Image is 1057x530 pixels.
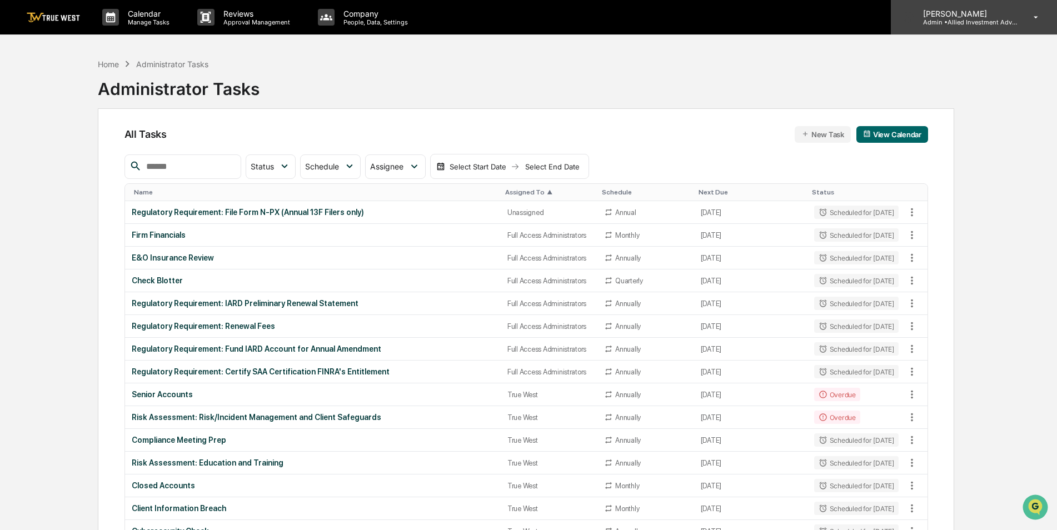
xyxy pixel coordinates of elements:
[814,388,860,401] div: Overdue
[615,254,641,262] div: Annually
[694,383,807,406] td: [DATE]
[22,161,70,172] span: Data Lookup
[436,162,445,171] img: calendar
[507,391,591,399] div: True West
[615,231,639,239] div: Monthly
[694,292,807,315] td: [DATE]
[132,253,494,262] div: E&O Insurance Review
[22,140,72,151] span: Preclearance
[111,188,134,197] span: Pylon
[27,12,80,23] img: logo
[795,126,851,143] button: New Task
[124,128,167,140] span: All Tasks
[92,140,138,151] span: Attestations
[814,274,899,287] div: Scheduled for [DATE]
[11,23,202,41] p: How can we help?
[814,433,899,447] div: Scheduled for [DATE]
[507,504,591,513] div: True West
[507,368,591,376] div: Full Access Administrators
[615,208,636,217] div: Annual
[814,342,899,356] div: Scheduled for [DATE]
[615,436,641,444] div: Annually
[814,251,899,264] div: Scheduled for [DATE]
[814,206,899,219] div: Scheduled for [DATE]
[78,188,134,197] a: Powered byPylon
[132,344,494,353] div: Regulatory Requirement: Fund IARD Account for Annual Amendment
[132,413,494,422] div: Risk Assessment: Risk/Incident Management and Client Safeguards
[132,367,494,376] div: Regulatory Requirement: Certify SAA Certification FINRA's Entitlement
[370,162,403,171] span: Assignee
[863,130,871,138] img: calendar
[98,59,119,69] div: Home
[132,458,494,467] div: Risk Assessment: Education and Training
[914,18,1018,26] p: Admin • Allied Investment Advisors
[507,322,591,331] div: Full Access Administrators
[132,231,494,239] div: Firm Financials
[335,9,413,18] p: Company
[507,254,591,262] div: Full Access Administrators
[615,482,639,490] div: Monthly
[615,322,641,331] div: Annually
[215,18,296,26] p: Approval Management
[119,9,175,18] p: Calendar
[215,9,296,18] p: Reviews
[694,406,807,429] td: [DATE]
[132,208,494,217] div: Regulatory Requirement: File Form N-PX (Annual 13F Filers only)
[814,228,899,242] div: Scheduled for [DATE]
[251,162,274,171] span: Status
[98,70,260,99] div: Administrator Tasks
[136,59,208,69] div: Administrator Tasks
[38,85,182,96] div: Start new chat
[507,436,591,444] div: True West
[132,390,494,399] div: Senior Accounts
[814,319,899,333] div: Scheduled for [DATE]
[547,188,552,196] span: ▲
[694,315,807,338] td: [DATE]
[694,497,807,520] td: [DATE]
[914,9,1018,18] p: [PERSON_NAME]
[507,459,591,467] div: True West
[814,479,899,492] div: Scheduled for [DATE]
[132,436,494,444] div: Compliance Meeting Prep
[814,411,860,424] div: Overdue
[814,502,899,515] div: Scheduled for [DATE]
[507,345,591,353] div: Full Access Administrators
[447,162,508,171] div: Select Start Date
[305,162,339,171] span: Schedule
[615,368,641,376] div: Annually
[7,157,74,177] a: 🔎Data Lookup
[694,338,807,361] td: [DATE]
[11,85,31,105] img: 1746055101610-c473b297-6a78-478c-a979-82029cc54cd1
[699,188,803,196] div: Toggle SortBy
[856,126,928,143] button: View Calendar
[507,413,591,422] div: True West
[119,18,175,26] p: Manage Tasks
[335,18,413,26] p: People, Data, Settings
[507,482,591,490] div: True West
[38,96,141,105] div: We're available if you need us!
[507,277,591,285] div: Full Access Administrators
[134,188,496,196] div: Toggle SortBy
[505,188,593,196] div: Toggle SortBy
[132,481,494,490] div: Closed Accounts
[615,413,641,422] div: Annually
[814,456,899,469] div: Scheduled for [DATE]
[7,136,76,156] a: 🖐️Preclearance
[11,141,20,150] div: 🖐️
[615,459,641,467] div: Annually
[905,188,928,196] div: Toggle SortBy
[615,504,639,513] div: Monthly
[1021,493,1051,523] iframe: Open customer support
[132,504,494,513] div: Client Information Breach
[694,269,807,292] td: [DATE]
[814,297,899,310] div: Scheduled for [DATE]
[615,391,641,399] div: Annually
[189,88,202,102] button: Start new chat
[522,162,583,171] div: Select End Date
[694,429,807,452] td: [DATE]
[615,277,643,285] div: Quarterly
[11,162,20,171] div: 🔎
[694,452,807,474] td: [DATE]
